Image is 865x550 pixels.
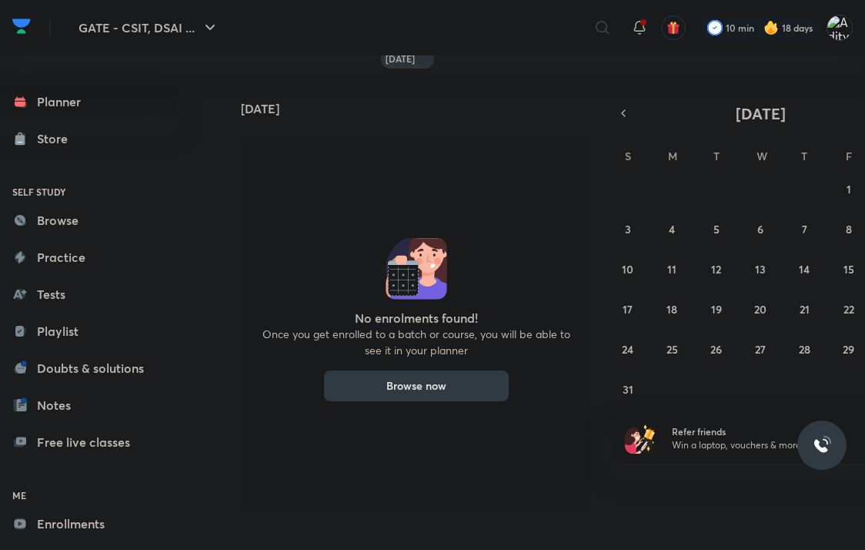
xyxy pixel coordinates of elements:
[666,342,678,357] abbr: August 25, 2025
[792,297,817,321] button: August 21, 2025
[792,337,817,361] button: August 28, 2025
[704,297,729,321] button: August 19, 2025
[386,53,415,65] h6: [DATE]
[802,222,807,236] abbr: August 7, 2025
[837,257,861,281] button: August 15, 2025
[843,302,854,317] abbr: August 22, 2025
[625,149,631,163] abbr: Sunday
[69,12,229,43] button: GATE - CSIT, DSAI ...
[660,257,684,281] button: August 11, 2025
[666,21,680,35] img: avatar
[672,438,861,452] p: Win a laptop, vouchers & more
[616,337,640,361] button: August 24, 2025
[847,182,851,196] abbr: August 1, 2025
[800,302,810,317] abbr: August 21, 2025
[710,342,722,357] abbr: August 26, 2025
[12,15,31,38] img: Company Logo
[755,342,766,357] abbr: August 27, 2025
[837,297,861,321] button: August 22, 2025
[623,382,633,397] abbr: August 31, 2025
[616,297,640,321] button: August 17, 2025
[736,103,786,124] span: [DATE]
[668,149,677,163] abbr: Monday
[713,149,720,163] abbr: Tuesday
[616,257,640,281] button: August 10, 2025
[37,129,77,148] div: Store
[241,102,603,115] h4: [DATE]
[616,377,640,401] button: August 31, 2025
[754,302,766,317] abbr: August 20, 2025
[667,262,676,277] abbr: August 11, 2025
[12,15,31,42] a: Company Logo
[792,216,817,241] button: August 7, 2025
[846,149,852,163] abbr: Friday
[748,337,773,361] button: August 27, 2025
[846,222,852,236] abbr: August 8, 2025
[622,262,633,277] abbr: August 10, 2025
[827,15,853,41] img: Aditya A
[259,326,573,358] p: Once you get enrolled to a batch or course, you will be able to see it in your planner
[711,262,721,277] abbr: August 12, 2025
[622,342,633,357] abbr: August 24, 2025
[837,337,861,361] button: August 29, 2025
[625,423,656,454] img: referral
[623,302,633,317] abbr: August 17, 2025
[843,262,854,277] abbr: August 15, 2025
[713,222,720,236] abbr: August 5, 2025
[660,297,684,321] button: August 18, 2025
[756,149,767,163] abbr: Wednesday
[704,257,729,281] button: August 12, 2025
[799,342,810,357] abbr: August 28, 2025
[748,216,773,241] button: August 6, 2025
[813,436,831,454] img: ttu
[324,371,509,401] button: Browse now
[755,262,766,277] abbr: August 13, 2025
[707,20,723,35] img: check rounded
[704,337,729,361] button: August 26, 2025
[660,216,684,241] button: August 4, 2025
[661,15,686,40] button: avatar
[748,297,773,321] button: August 20, 2025
[757,222,763,236] abbr: August 6, 2025
[666,302,677,317] abbr: August 18, 2025
[625,222,631,236] abbr: August 3, 2025
[843,342,854,357] abbr: August 29, 2025
[355,312,478,324] h4: No enrolments found!
[672,424,861,438] h6: Refer friends
[616,216,640,241] button: August 3, 2025
[748,257,773,281] button: August 13, 2025
[837,176,861,201] button: August 1, 2025
[837,216,861,241] button: August 8, 2025
[669,222,675,236] abbr: August 4, 2025
[386,238,447,300] img: No events
[711,302,722,317] abbr: August 19, 2025
[799,262,810,277] abbr: August 14, 2025
[801,149,807,163] abbr: Thursday
[792,257,817,281] button: August 14, 2025
[704,216,729,241] button: August 5, 2025
[660,337,684,361] button: August 25, 2025
[763,20,779,35] img: streak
